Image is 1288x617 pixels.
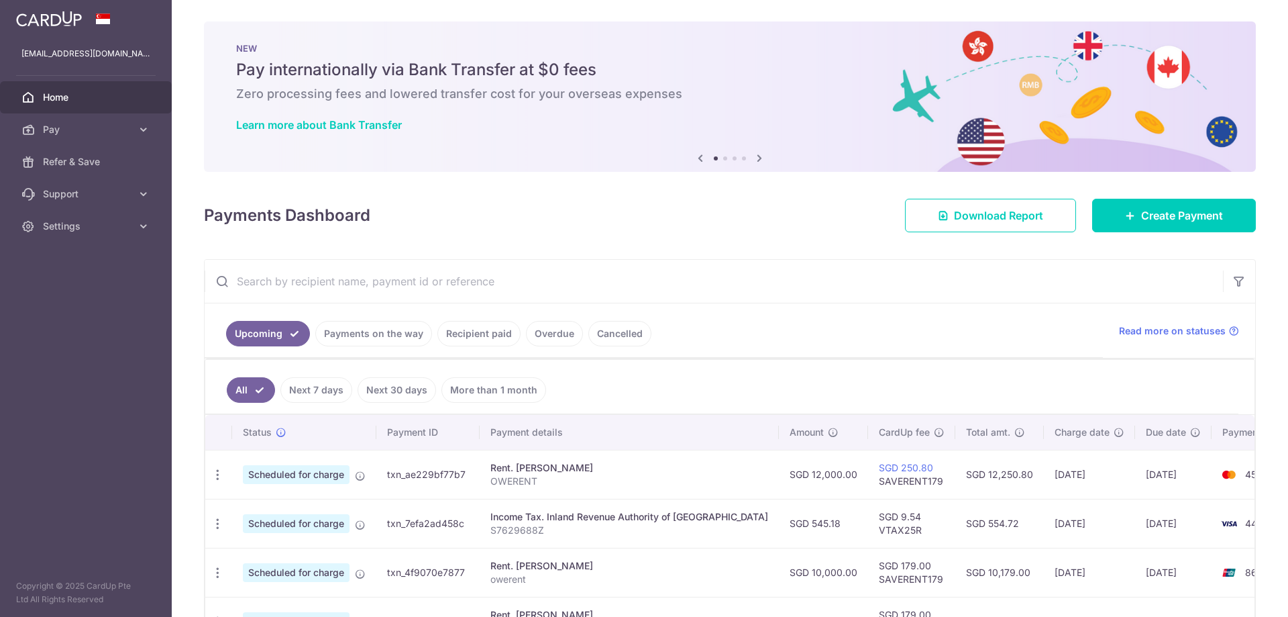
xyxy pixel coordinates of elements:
[905,199,1076,232] a: Download Report
[376,548,480,597] td: txn_4f9070e7877
[236,86,1224,102] h6: Zero processing fees and lowered transfer cost for your overseas expenses
[21,47,150,60] p: [EMAIL_ADDRESS][DOMAIN_NAME]
[868,548,955,597] td: SGD 179.00 SAVERENT179
[1216,565,1242,581] img: Bank Card
[490,559,768,573] div: Rent. [PERSON_NAME]
[43,123,131,136] span: Pay
[526,321,583,346] a: Overdue
[204,203,370,228] h4: Payments Dashboard
[1245,469,1267,480] span: 4555
[437,321,521,346] a: Recipient paid
[879,426,930,439] span: CardUp fee
[1119,324,1239,338] a: Read more on statuses
[868,450,955,499] td: SAVERENT179
[954,207,1043,224] span: Download Report
[1141,207,1223,224] span: Create Payment
[43,155,131,169] span: Refer & Save
[790,426,824,439] span: Amount
[955,499,1044,548] td: SGD 554.72
[1044,450,1135,499] td: [DATE]
[205,260,1223,303] input: Search by recipient name, payment id or reference
[43,220,131,233] span: Settings
[376,499,480,548] td: txn_7efa2ad458c
[315,321,432,346] a: Payments on the way
[1146,426,1186,439] span: Due date
[43,91,131,104] span: Home
[1092,199,1256,232] a: Create Payment
[236,43,1224,54] p: NEW
[868,499,955,548] td: SGD 9.54 VTAX25R
[879,462,933,473] a: SGD 250.80
[226,321,310,346] a: Upcoming
[204,21,1256,172] img: Bank transfer banner
[490,510,768,524] div: Income Tax. Inland Revenue Authority of [GEOGRAPHIC_DATA]
[955,450,1044,499] td: SGD 12,250.80
[1044,548,1135,597] td: [DATE]
[588,321,651,346] a: Cancelled
[16,11,82,27] img: CardUp
[1135,499,1212,548] td: [DATE]
[480,415,779,450] th: Payment details
[243,514,350,533] span: Scheduled for charge
[779,450,868,499] td: SGD 12,000.00
[227,377,275,403] a: All
[1216,467,1242,483] img: Bank Card
[358,377,436,403] a: Next 30 days
[376,450,480,499] td: txn_ae229bf77b7
[1216,516,1242,532] img: Bank Card
[1245,567,1269,578] span: 8648
[490,573,768,586] p: owerent
[1119,324,1226,338] span: Read more on statuses
[490,524,768,537] p: S7629688Z
[1245,518,1269,529] span: 4468
[490,475,768,488] p: OWERENT
[441,377,546,403] a: More than 1 month
[1044,499,1135,548] td: [DATE]
[955,548,1044,597] td: SGD 10,179.00
[1135,548,1212,597] td: [DATE]
[779,548,868,597] td: SGD 10,000.00
[1135,450,1212,499] td: [DATE]
[243,563,350,582] span: Scheduled for charge
[236,59,1224,81] h5: Pay internationally via Bank Transfer at $0 fees
[1055,426,1110,439] span: Charge date
[376,415,480,450] th: Payment ID
[236,118,402,132] a: Learn more about Bank Transfer
[779,499,868,548] td: SGD 545.18
[243,426,272,439] span: Status
[490,461,768,475] div: Rent. [PERSON_NAME]
[243,465,350,484] span: Scheduled for charge
[43,187,131,201] span: Support
[966,426,1010,439] span: Total amt.
[280,377,352,403] a: Next 7 days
